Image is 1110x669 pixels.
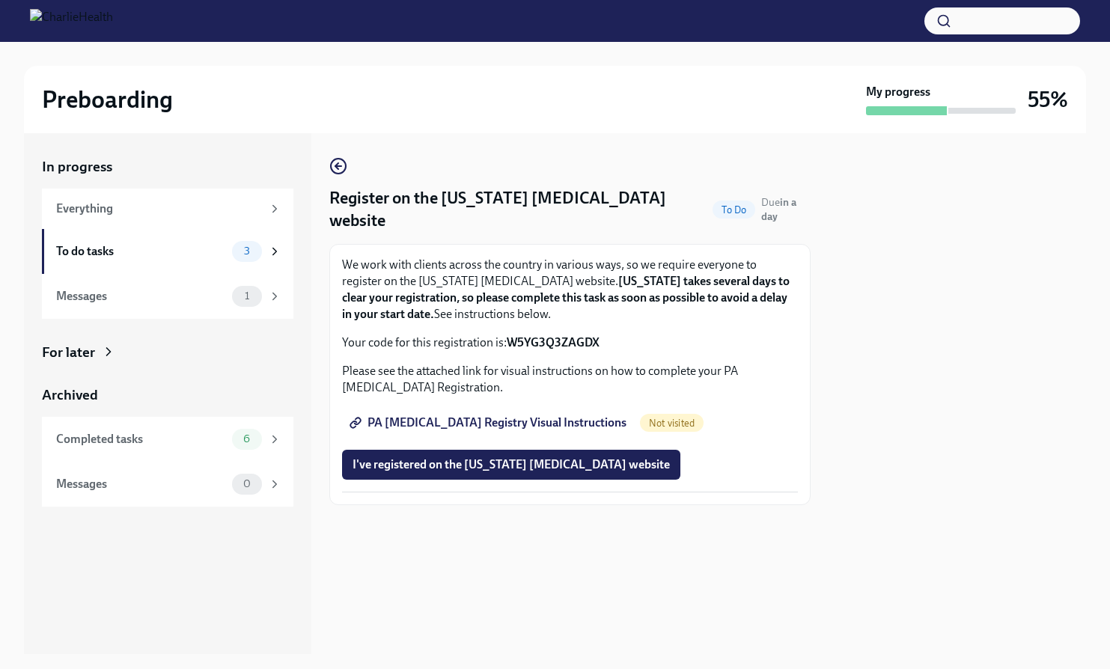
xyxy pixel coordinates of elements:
[342,257,798,323] p: We work with clients across the country in various ways, so we require everyone to register on th...
[353,457,670,472] span: I've registered on the [US_STATE] [MEDICAL_DATA] website
[42,462,293,507] a: Messages0
[640,418,704,429] span: Not visited
[42,343,95,362] div: For later
[761,195,811,224] span: August 22nd, 2025 09:00
[234,478,260,489] span: 0
[507,335,600,349] strong: W5YG3Q3ZAGDX
[1028,86,1068,113] h3: 55%
[42,417,293,462] a: Completed tasks6
[42,85,173,114] h2: Preboarding
[353,415,626,430] span: PA [MEDICAL_DATA] Registry Visual Instructions
[342,408,637,438] a: PA [MEDICAL_DATA] Registry Visual Instructions
[342,450,680,480] button: I've registered on the [US_STATE] [MEDICAL_DATA] website
[56,431,226,447] div: Completed tasks
[342,334,798,351] p: Your code for this registration is:
[56,201,262,217] div: Everything
[42,157,293,177] a: In progress
[713,204,755,216] span: To Do
[56,243,226,260] div: To do tasks
[236,290,258,302] span: 1
[761,196,796,223] span: Due
[329,187,707,232] h4: Register on the [US_STATE] [MEDICAL_DATA] website
[42,343,293,362] a: For later
[234,433,259,445] span: 6
[42,229,293,274] a: To do tasks3
[56,288,226,305] div: Messages
[866,84,930,100] strong: My progress
[56,476,226,492] div: Messages
[342,274,790,321] strong: [US_STATE] takes several days to clear your registration, so please complete this task as soon as...
[42,189,293,229] a: Everything
[235,245,259,257] span: 3
[42,274,293,319] a: Messages1
[761,196,796,223] strong: in a day
[342,363,798,396] p: Please see the attached link for visual instructions on how to complete your PA [MEDICAL_DATA] Re...
[42,385,293,405] a: Archived
[30,9,113,33] img: CharlieHealth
